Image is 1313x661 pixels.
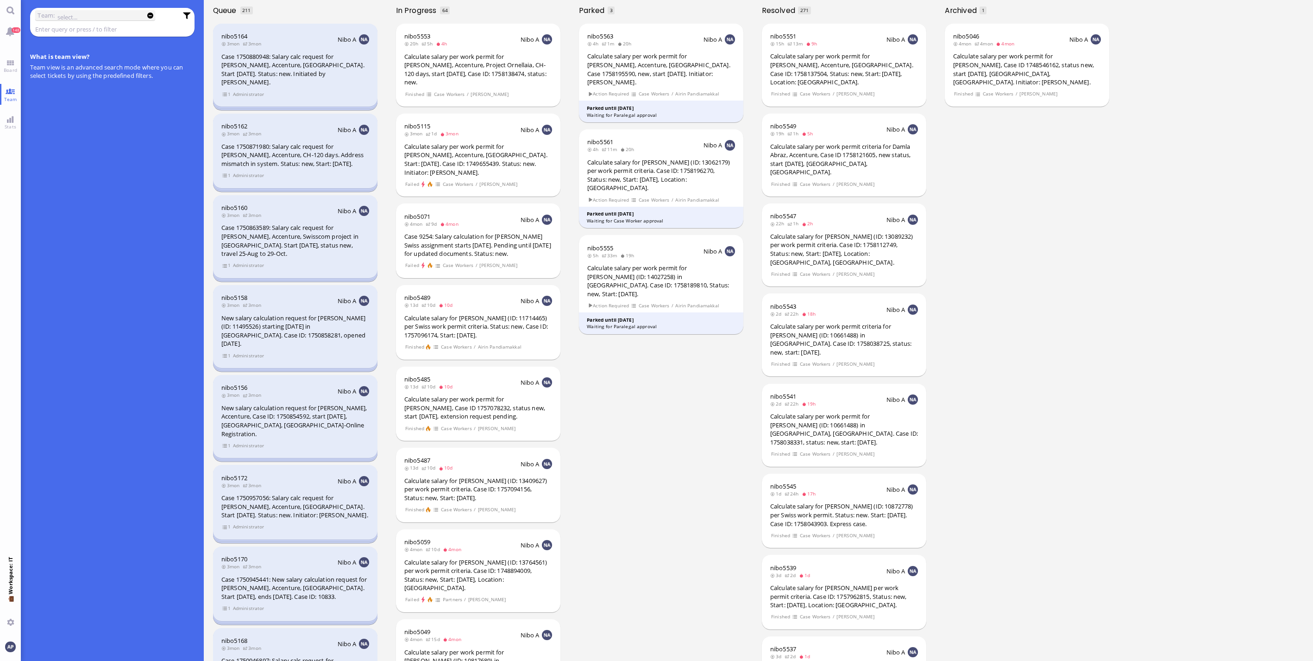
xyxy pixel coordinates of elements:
span: 1h [787,130,802,137]
img: NA [542,630,552,640]
span: 19h [802,400,819,407]
div: Calculate salary for [PERSON_NAME] (ID: 13409627) per work permit criteria. Case ID: 1757094156, ... [404,477,552,502]
span: Team [2,96,19,102]
span: nibo5115 [404,122,430,130]
span: 3mon [440,130,461,137]
span: Parked [579,5,608,16]
span: 18h [802,311,819,317]
span: 10d [439,302,456,308]
span: / [475,261,478,269]
span: 1 [982,7,985,13]
a: nibo5545 [770,482,796,490]
span: Case Workers [638,90,670,98]
span: nibo5563 [587,32,613,40]
span: 13m [787,40,806,47]
span: Nibo A [886,395,905,404]
span: view 1 items [222,172,231,179]
p: Team view is an advanced search mode where you can select tickets by using the predefined filters. [30,63,195,80]
span: Nibo A [886,125,905,133]
span: nibo5487 [404,456,430,464]
img: NA [359,386,369,396]
span: Case Workers [440,343,472,351]
span: Case Workers [638,302,670,310]
span: Nibo A [521,126,540,134]
span: 10d [439,383,456,390]
span: 13d [404,302,421,308]
span: [PERSON_NAME] [479,261,518,269]
span: [PERSON_NAME] [1019,90,1058,98]
span: nibo5172 [221,474,247,482]
img: NA [542,125,552,135]
span: 5h [421,40,436,47]
span: 33m [602,252,620,259]
span: Nibo A [338,126,357,134]
div: Calculate salary for [PERSON_NAME] (ID: 10872778) per Swiss work permit. Status: new. Start: [DAT... [770,502,918,528]
span: 4mon [996,40,1017,47]
span: nibo5489 [404,293,430,302]
span: 3mon [221,130,243,137]
img: NA [359,125,369,135]
span: 3mon [221,563,243,570]
span: nibo5168 [221,636,247,645]
span: Finished [405,343,424,351]
span: Case Workers [799,180,831,188]
span: Finished [405,506,424,514]
span: 3mon [243,130,264,137]
span: 2d [770,311,785,317]
span: Resolved [762,5,798,16]
span: Nibo A [338,297,357,305]
img: NA [542,215,552,225]
img: NA [359,639,369,649]
span: 4mon [443,546,464,553]
span: 22h [785,400,802,407]
span: 13d [404,383,421,390]
div: Calculate salary per work permit for [PERSON_NAME], Accenture, [GEOGRAPHIC_DATA]. Case 1758195590... [587,52,735,86]
span: / [475,180,478,188]
span: Administrator [232,442,264,450]
span: Administrator [232,261,264,269]
a: nibo5049 [404,628,430,636]
span: Action Required [588,90,629,98]
span: / [832,180,835,188]
span: 3mon [221,392,243,398]
a: nibo5170 [221,555,247,563]
img: NA [359,34,369,44]
span: 9h [806,40,820,47]
img: NA [908,394,918,405]
div: Calculate salary for [PERSON_NAME] (ID: 13764561) per work permit criteria. Case ID: 1748894009, ... [404,558,552,592]
span: Nibo A [886,35,905,44]
span: [PERSON_NAME] [836,270,875,278]
span: [PERSON_NAME] [471,90,509,98]
div: Calculate salary per work permit for [PERSON_NAME] (ID: 10661488) in [GEOGRAPHIC_DATA], [GEOGRAPH... [770,412,918,446]
div: Calculate salary per work permit for [PERSON_NAME] (ID: 14027258) in [GEOGRAPHIC_DATA]. Case ID: ... [587,264,735,298]
span: 4h [587,146,602,153]
a: nibo5537 [770,645,796,653]
div: Waiting for Paralegal approval [587,112,735,119]
span: / [466,90,469,98]
span: view 1 items [222,523,231,531]
span: Nibo A [338,558,357,566]
span: Case Workers [442,180,474,188]
span: 64 [442,7,448,13]
div: Case 1750863589: Salary calc request for [PERSON_NAME], Accenture, Swisscom project in [GEOGRAPHI... [221,223,369,258]
div: Calculate salary per work permit criteria for Damla Abraz, Accenture, Case ID 1758121605, new sta... [770,142,918,177]
span: / [473,425,476,432]
span: Nibo A [886,567,905,575]
span: Finished [771,270,790,278]
span: Nibo A [521,216,540,224]
span: Nibo A [704,141,722,149]
span: 4mon [404,221,426,227]
span: 10d [439,464,456,471]
span: Finished [405,425,424,432]
span: Nibo A [338,35,357,44]
img: NA [542,296,552,306]
span: Nibo A [338,477,357,485]
span: / [832,532,835,540]
span: Administrator [232,352,264,360]
a: nibo5071 [404,212,430,221]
